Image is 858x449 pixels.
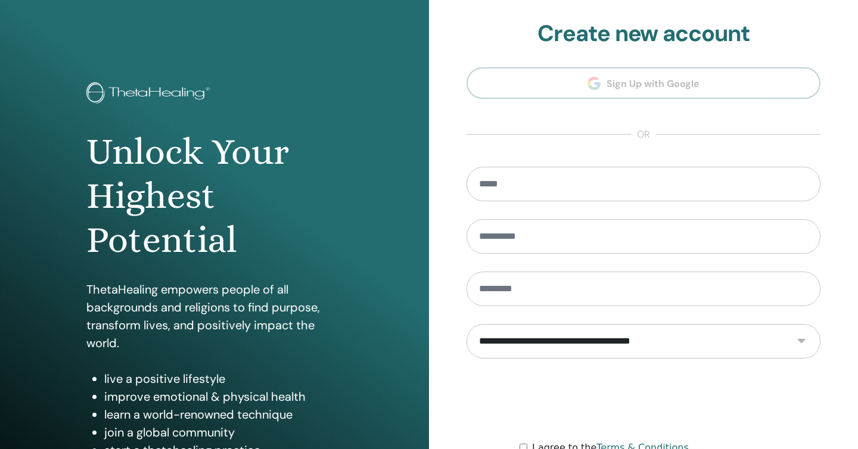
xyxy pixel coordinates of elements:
[104,406,343,423] li: learn a world-renowned technique
[86,130,343,263] h1: Unlock Your Highest Potential
[104,423,343,441] li: join a global community
[104,370,343,388] li: live a positive lifestyle
[104,388,343,406] li: improve emotional & physical health
[631,127,656,142] span: or
[467,20,820,48] h2: Create new account
[86,280,343,352] p: ThetaHealing empowers people of all backgrounds and religions to find purpose, transform lives, a...
[553,376,734,423] iframe: reCAPTCHA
